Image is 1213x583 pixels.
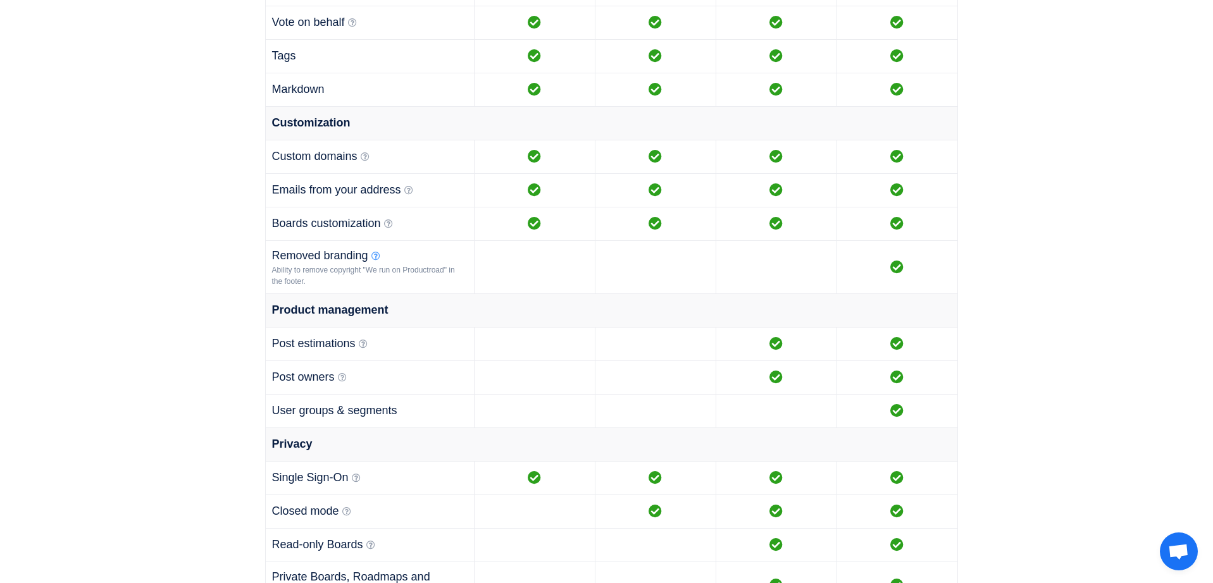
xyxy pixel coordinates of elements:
span: Emails from your address [272,183,401,196]
span: Removed branding [272,249,368,262]
td: Tags [265,39,474,73]
td: Product management [265,293,957,327]
span: Vote on behalf [272,16,345,28]
span: Custom domains [272,150,358,163]
td: User groups & segments [265,394,474,427]
td: Privacy [265,427,957,461]
td: Markdown [265,73,474,106]
span: Closed mode [272,505,339,517]
span: Read-only Boards [272,538,363,551]
span: Boards customization [272,217,381,230]
td: Customization [265,106,957,140]
a: Chat abierto [1160,532,1198,570]
span: Single Sign-On [272,471,349,484]
span: Post owners [272,371,335,383]
div: Ability to remove copyright "We run on Productroad" in the footer. [272,264,468,287]
span: Post estimations [272,337,356,350]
